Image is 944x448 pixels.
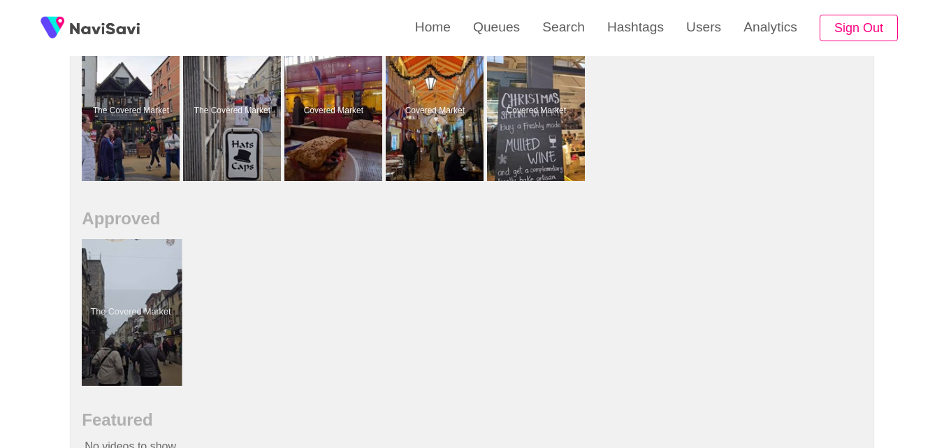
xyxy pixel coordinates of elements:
[487,41,588,181] a: Covered MarketCovered Market
[284,41,386,181] a: Covered MarketCovered Market
[82,243,183,382] a: The Covered MarketThe Covered Market
[35,10,70,45] img: fireSpot
[70,21,140,35] img: fireSpot
[82,410,862,430] h2: Featured
[82,41,183,181] a: The Covered MarketThe Covered Market
[386,41,487,181] a: Covered MarketCovered Market
[183,41,284,181] a: The Covered MarketThe Covered Market
[82,209,862,229] h2: Approved
[820,15,898,42] button: Sign Out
